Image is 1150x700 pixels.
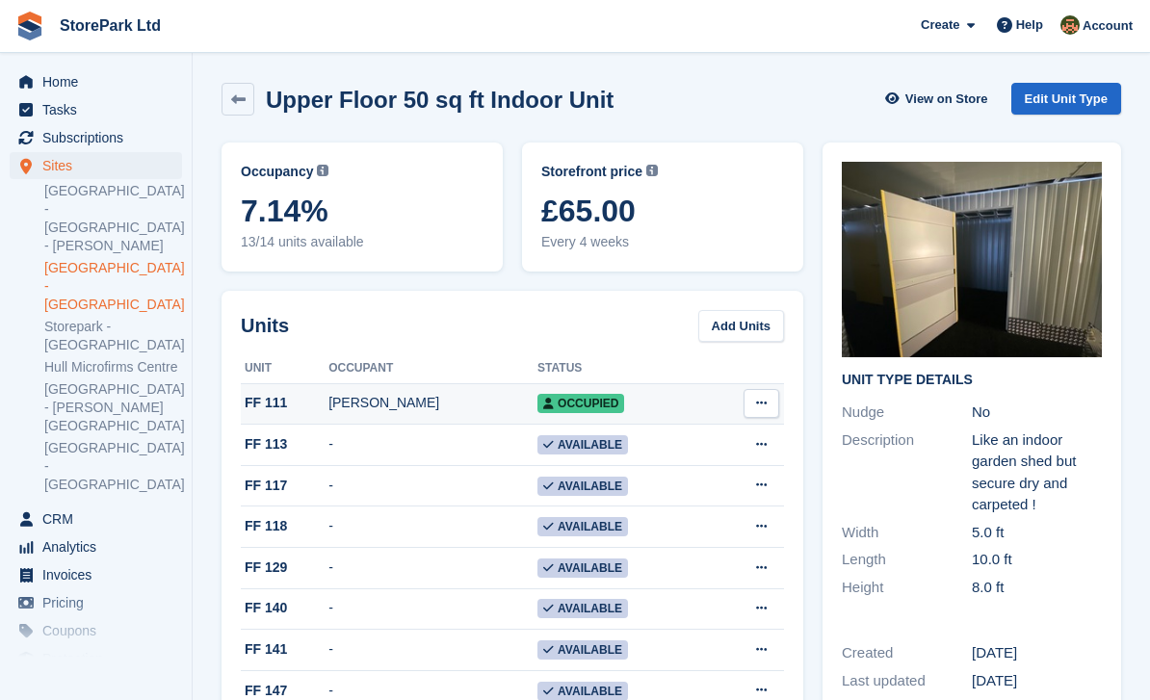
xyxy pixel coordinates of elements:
[10,124,182,151] a: menu
[842,429,972,516] div: Description
[537,599,628,618] span: Available
[698,310,784,342] a: Add Units
[972,549,1102,571] div: 10.0 ft
[1011,83,1121,115] a: Edit Unit Type
[328,588,537,630] td: -
[241,162,313,182] span: Occupancy
[1083,16,1133,36] span: Account
[317,165,328,176] img: icon-info-grey-7440780725fd019a000dd9b08b2336e03edf1995a4989e88bcd33f0948082b44.svg
[42,561,158,588] span: Invoices
[42,645,158,672] span: Protection
[972,429,1102,516] div: Like an indoor garden shed but secure dry and carpeted !
[241,194,484,228] span: 7.14%
[905,90,988,109] span: View on Store
[537,517,628,536] span: Available
[42,124,158,151] span: Subscriptions
[42,533,158,560] span: Analytics
[972,670,1102,692] div: [DATE]
[541,232,784,252] span: Every 4 weeks
[241,232,484,252] span: 13/14 units available
[328,630,537,671] td: -
[842,670,972,692] div: Last updated
[44,259,182,314] a: [GEOGRAPHIC_DATA] - [GEOGRAPHIC_DATA]
[883,83,996,115] a: View on Store
[537,394,624,413] span: Occupied
[42,152,158,179] span: Sites
[241,393,328,413] div: FF 111
[646,165,658,176] img: icon-info-grey-7440780725fd019a000dd9b08b2336e03edf1995a4989e88bcd33f0948082b44.svg
[537,435,628,454] span: Available
[842,373,1102,388] h2: Unit Type details
[541,194,784,228] span: £65.00
[537,640,628,660] span: Available
[44,182,182,255] a: [GEOGRAPHIC_DATA] - [GEOGRAPHIC_DATA] - [PERSON_NAME]
[537,353,708,384] th: Status
[842,642,972,664] div: Created
[42,68,158,95] span: Home
[972,402,1102,424] div: No
[241,557,328,578] div: FF 129
[972,522,1102,544] div: 5.0 ft
[328,548,537,589] td: -
[241,434,328,454] div: FF 113
[1060,15,1080,35] img: Mark Butters
[921,15,959,35] span: Create
[241,311,289,340] h2: Units
[241,639,328,660] div: FF 141
[44,318,182,354] a: Storepark - [GEOGRAPHIC_DATA]
[266,87,614,113] h2: Upper Floor 50 sq ft Indoor Unit
[42,589,158,616] span: Pricing
[842,522,972,544] div: Width
[241,598,328,618] div: FF 140
[44,380,182,435] a: [GEOGRAPHIC_DATA] - [PERSON_NAME][GEOGRAPHIC_DATA]
[842,402,972,424] div: Nudge
[328,353,537,384] th: Occupant
[842,549,972,571] div: Length
[328,465,537,506] td: -
[42,96,158,123] span: Tasks
[842,577,972,599] div: Height
[537,558,628,578] span: Available
[10,533,182,560] a: menu
[42,506,158,532] span: CRM
[972,642,1102,664] div: [DATE]
[10,589,182,616] a: menu
[241,353,328,384] th: Unit
[44,358,182,376] a: Hull Microfirms Centre
[328,393,537,413] div: [PERSON_NAME]
[241,516,328,536] div: FF 118
[10,506,182,532] a: menu
[328,506,537,548] td: -
[842,162,1102,357] img: image.jpg
[537,477,628,496] span: Available
[44,439,182,494] a: [GEOGRAPHIC_DATA] - [GEOGRAPHIC_DATA]
[328,425,537,466] td: -
[241,476,328,496] div: FF 117
[10,617,182,644] a: menu
[15,12,44,40] img: stora-icon-8386f47178a22dfd0bd8f6a31ec36ba5ce8667c1dd55bd0f319d3a0aa187defe.svg
[52,10,169,41] a: StorePark Ltd
[10,68,182,95] a: menu
[10,152,182,179] a: menu
[10,96,182,123] a: menu
[541,162,642,182] span: Storefront price
[10,645,182,672] a: menu
[10,561,182,588] a: menu
[42,617,158,644] span: Coupons
[1016,15,1043,35] span: Help
[972,577,1102,599] div: 8.0 ft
